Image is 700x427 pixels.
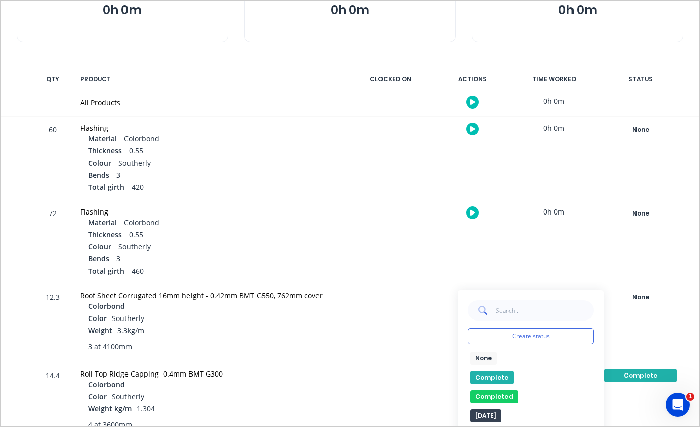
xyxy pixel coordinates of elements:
div: QTY [38,69,68,90]
span: Color [88,391,107,402]
span: Colorbond [88,379,125,390]
span: Total girth [88,182,124,192]
div: PRODUCT [74,69,347,90]
span: 3.3kg/m [117,326,144,335]
button: None [604,123,677,137]
div: 3 [88,170,341,182]
span: Color [88,313,107,324]
div: 0.55 [88,229,341,241]
button: Complete [604,368,677,383]
div: Southerly [88,241,341,253]
div: 460 [88,265,341,278]
div: CLOCKED ON [353,69,428,90]
span: Colour [88,241,111,252]
div: Southerly [88,157,341,170]
span: 1 [686,393,694,401]
div: Complete [604,369,677,382]
div: 12.3 [38,286,68,362]
div: STATUS [598,69,683,90]
div: 0h 0m [516,90,592,113]
button: None [470,352,497,365]
input: Search... [495,300,594,321]
div: 60 [38,118,68,200]
span: Colorbond [88,301,125,311]
span: Material [88,133,117,144]
iframe: Intercom live chat [666,393,690,417]
span: Colour [88,157,111,168]
div: Flashing [80,206,341,217]
button: Complete [470,371,514,384]
div: All Products [80,97,341,108]
span: 1.304 [137,404,155,413]
span: 3 at 4100mm [88,341,132,352]
div: Colorbond [88,217,341,229]
button: [DATE] [470,409,501,422]
span: Southerly [112,313,144,323]
button: 0h 0m [27,1,218,20]
div: None [604,207,677,220]
div: 0h 0m [516,200,592,223]
div: 0h 0m [516,284,592,307]
span: Total girth [88,265,124,276]
div: 0h 0m [516,117,592,139]
div: Flashing [80,123,341,133]
div: ACTIONS [434,69,510,90]
button: Create status [468,328,594,344]
div: 420 [88,182,341,194]
button: None [604,290,677,304]
div: 0.55 [88,145,341,157]
span: Weight kg/m [88,403,132,414]
div: Roof Sheet Corrugated 16mm height - 0.42mm BMT G550, 762mm cover [80,290,341,301]
span: Southerly [112,392,144,401]
div: Roll Top Ridge Capping- 0.4mm BMT G300 [80,368,341,379]
span: Bends [88,253,109,264]
span: Thickness [88,145,122,156]
span: Bends [88,170,109,180]
div: None [604,291,677,304]
div: 72 [38,202,68,284]
button: 0h 0m [482,1,673,20]
div: 3 [88,253,341,265]
div: None [604,123,677,136]
button: 0h 0m [255,1,446,20]
button: None [604,206,677,221]
span: Thickness [88,229,122,240]
span: Weight [88,325,112,336]
div: TIME WORKED [516,69,592,90]
button: Completed [470,390,518,403]
div: Colorbond [88,133,341,145]
span: Material [88,217,117,228]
